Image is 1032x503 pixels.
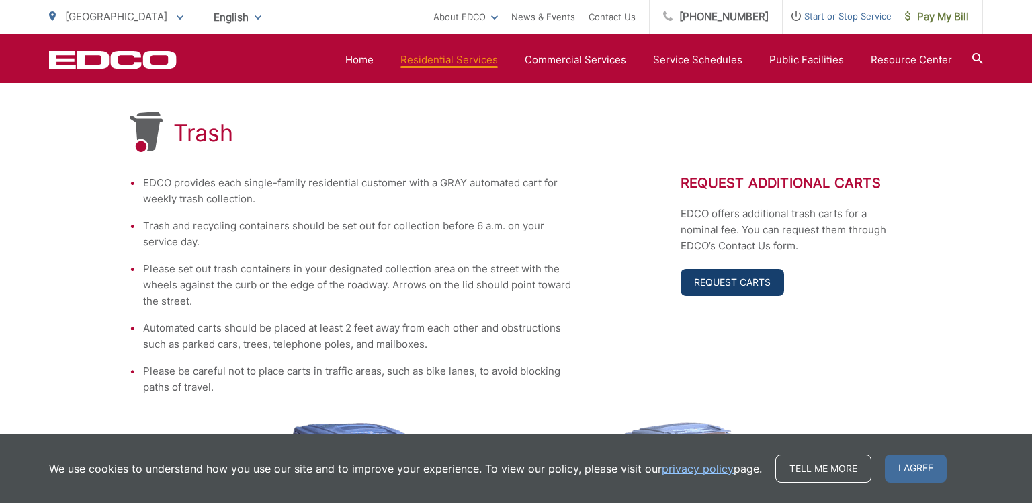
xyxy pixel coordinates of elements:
li: Please be careful not to place carts in traffic areas, such as bike lanes, to avoid blocking path... [143,363,573,395]
a: Home [345,52,374,68]
a: Request Carts [681,269,784,296]
h2: Request Additional Carts [681,175,902,191]
a: EDCD logo. Return to the homepage. [49,50,177,69]
li: Please set out trash containers in your designated collection area on the street with the wheels ... [143,261,573,309]
a: About EDCO [433,9,498,25]
a: Commercial Services [525,52,626,68]
li: Automated carts should be placed at least 2 feet away from each other and obstructions such as pa... [143,320,573,352]
a: News & Events [511,9,575,25]
span: I agree [885,455,947,483]
span: Pay My Bill [905,9,969,25]
h1: Trash [173,120,233,147]
li: Trash and recycling containers should be set out for collection before 6 a.m. on your service day. [143,218,573,250]
p: EDCO offers additional trash carts for a nominal fee. You can request them through EDCO’s Contact... [681,206,902,254]
a: Residential Services [400,52,498,68]
p: We use cookies to understand how you use our site and to improve your experience. To view our pol... [49,461,762,477]
a: privacy policy [662,461,734,477]
a: Service Schedules [653,52,742,68]
a: Tell me more [775,455,871,483]
a: Public Facilities [769,52,844,68]
a: Contact Us [589,9,636,25]
li: EDCO provides each single-family residential customer with a GRAY automated cart for weekly trash... [143,175,573,207]
a: Resource Center [871,52,952,68]
span: [GEOGRAPHIC_DATA] [65,10,167,23]
span: English [204,5,271,29]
